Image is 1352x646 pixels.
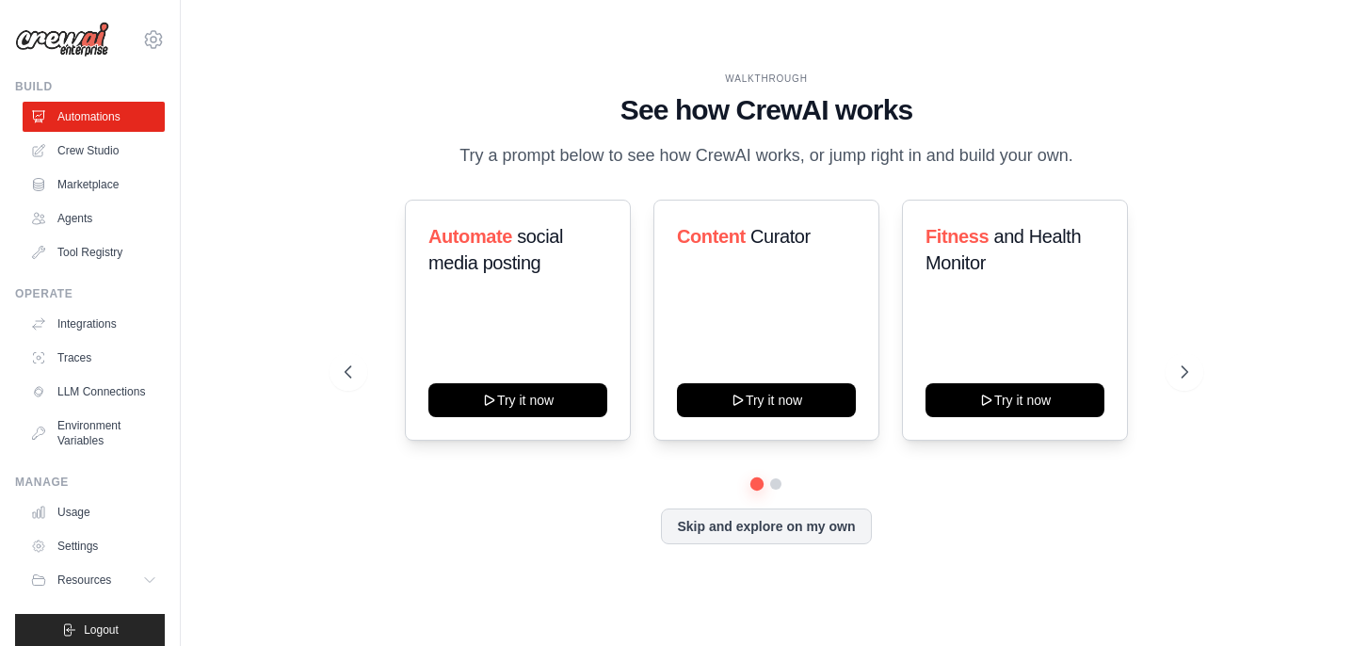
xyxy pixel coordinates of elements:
div: Manage [15,475,165,490]
a: Agents [23,203,165,234]
span: Resources [57,573,111,588]
img: Logo [15,22,109,57]
a: Environment Variables [23,411,165,456]
span: Curator [750,226,811,247]
h1: See how CrewAI works [345,93,1188,127]
a: Marketplace [23,170,165,200]
a: Automations [23,102,165,132]
button: Try it now [925,383,1104,417]
span: Fitness [925,226,989,247]
button: Try it now [428,383,607,417]
a: Usage [23,497,165,527]
span: and Health Monitor [925,226,1081,273]
button: Resources [23,565,165,595]
a: LLM Connections [23,377,165,407]
a: Settings [23,531,165,561]
span: Content [677,226,746,247]
span: Automate [428,226,512,247]
button: Try it now [677,383,856,417]
a: Integrations [23,309,165,339]
a: Tool Registry [23,237,165,267]
button: Logout [15,614,165,646]
div: WALKTHROUGH [345,72,1188,86]
button: Skip and explore on my own [661,509,871,544]
a: Crew Studio [23,136,165,166]
div: Operate [15,286,165,301]
p: Try a prompt below to see how CrewAI works, or jump right in and build your own. [450,142,1083,170]
a: Traces [23,343,165,373]
span: Logout [84,622,119,638]
div: Build [15,79,165,94]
